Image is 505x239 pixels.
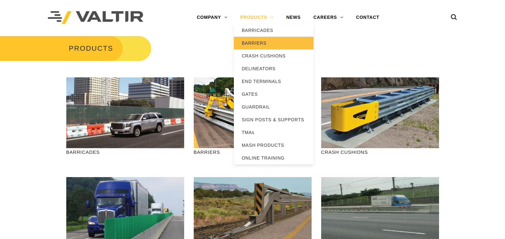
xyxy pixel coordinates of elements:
[234,62,314,75] a: DELINEATORS
[321,148,439,156] p: CRASH CUSHIONS
[234,88,314,101] a: GATES
[234,139,314,152] a: MASH PRODUCTS
[234,24,314,37] a: BARRICADES
[350,11,386,24] a: CONTACT
[234,152,314,164] a: ONLINE TRAINING
[234,49,314,62] a: CRASH CUSHIONS
[234,113,314,126] a: SIGN POSTS & SUPPORTS
[194,148,312,156] p: BARRIERS
[191,11,234,24] a: COMPANY
[307,11,350,24] a: CAREERS
[234,101,314,113] a: GUARDRAIL
[234,37,314,49] a: BARRIERS
[234,126,314,139] a: TMAs
[234,75,314,88] a: END TERMINALS
[280,11,307,24] a: NEWS
[66,148,184,156] p: BARRICADES
[234,11,280,24] a: PRODUCTS
[48,11,143,24] img: Valtir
